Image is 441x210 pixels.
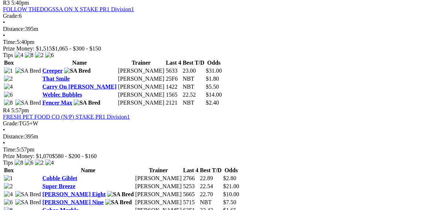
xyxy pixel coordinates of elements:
span: $10.00 [223,191,239,197]
a: Creeper [42,68,62,74]
th: Odds [223,167,239,174]
span: • [3,127,5,133]
td: 22.54 [200,183,222,190]
div: 395m [3,133,438,140]
td: NBT [182,83,205,90]
td: 23.00 [182,67,205,74]
div: 5:40pm [3,39,438,45]
td: 22.52 [182,91,205,98]
a: [PERSON_NAME] Eight [42,191,106,197]
img: 8 [4,100,13,106]
div: Prize Money: $1,070 [3,153,438,159]
span: $5.50 [206,84,219,90]
div: 6 [3,13,438,19]
img: 6 [4,199,13,206]
span: $2.40 [206,100,219,106]
span: • [3,140,5,146]
img: SA Bred [74,100,100,106]
th: Last 4 [183,167,199,174]
img: 6 [25,159,34,166]
td: 5633 [165,67,182,74]
span: Distance: [3,26,25,32]
td: [PERSON_NAME] [118,75,165,82]
img: 8 [25,52,34,58]
td: NBT [200,199,222,206]
th: Name [42,167,134,174]
img: SA Bred [64,68,91,74]
span: Tips [3,159,13,166]
td: [PERSON_NAME] [118,91,165,98]
span: Box [4,167,14,173]
img: 4 [4,191,13,198]
span: $31.00 [206,68,222,74]
a: Carry On [PERSON_NAME] [42,84,117,90]
img: SA Bred [15,100,41,106]
td: NBT [182,75,205,82]
td: 2766 [183,175,199,182]
td: [PERSON_NAME] [118,99,165,106]
div: 5:57pm [3,146,438,153]
span: Time: [3,146,17,153]
td: [PERSON_NAME] [118,67,165,74]
th: Best T/D [200,167,222,174]
td: 22.70 [200,191,222,198]
div: TG5+W [3,120,438,127]
img: 1 [4,68,13,74]
span: Tips [3,52,13,58]
th: Trainer [135,167,182,174]
a: [PERSON_NAME] Nine [42,199,104,205]
a: Cobble Giblet [42,175,77,181]
td: [PERSON_NAME] [135,183,182,190]
a: FRESH PET FOOD CO (N/P) STAKE PR1 Division1 [3,114,130,120]
div: Prize Money: $1,515 [3,45,438,52]
img: 2 [35,159,44,166]
td: 22.89 [200,175,222,182]
td: 25F6 [165,75,182,82]
td: [PERSON_NAME] [135,199,182,206]
span: $1.80 [206,76,219,82]
img: SA Bred [107,191,134,198]
td: 5715 [183,199,199,206]
span: $21.00 [223,183,239,189]
th: Odds [206,59,222,66]
td: NBT [182,99,205,106]
span: Time: [3,39,17,45]
img: 8 [15,159,23,166]
th: Name [42,59,117,66]
span: Distance: [3,133,25,140]
span: 5:57pm [11,107,29,113]
span: Grade: [3,120,19,126]
td: 2121 [165,99,182,106]
img: 2 [4,183,13,190]
span: • [3,32,5,39]
img: 4 [4,84,13,90]
td: [PERSON_NAME] [135,175,182,182]
span: R4 [3,107,10,113]
th: Last 4 [165,59,182,66]
img: 1 [4,175,13,182]
td: 5253 [183,183,199,190]
td: 1422 [165,83,182,90]
span: $580 - $200 - $160 [52,153,97,159]
img: SA Bred [15,191,41,198]
img: 4 [15,52,23,58]
img: 4 [45,159,54,166]
img: 6 [45,52,54,58]
span: $7.50 [223,199,236,205]
td: [PERSON_NAME] [135,191,182,198]
a: That Smile [42,76,70,82]
td: [PERSON_NAME] [118,83,165,90]
img: 6 [4,92,13,98]
a: FOLLOW THEDOGSSA ON X STAKE PR1 Division1 [3,6,134,12]
a: Weblec Bubbles [42,92,82,98]
th: Trainer [118,59,165,66]
span: • [3,19,5,25]
img: SA Bred [15,68,41,74]
div: 395m [3,26,438,32]
img: SA Bred [105,199,132,206]
img: 2 [35,52,44,58]
td: 1565 [165,91,182,98]
span: $1,065 - $300 - $150 [52,45,101,52]
span: Grade: [3,13,19,19]
span: $14.00 [206,92,222,98]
